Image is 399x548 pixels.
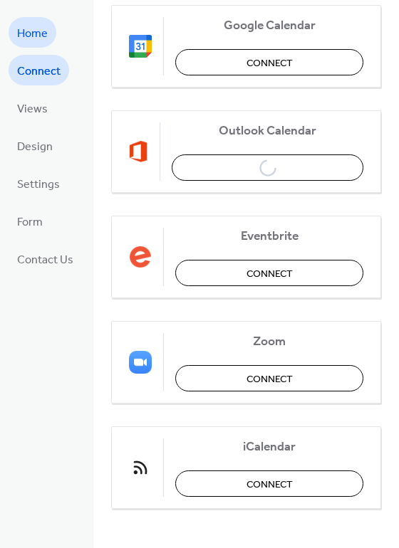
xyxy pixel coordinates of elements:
span: Form [17,211,43,233]
span: Connect [247,478,293,492]
span: Outlook Calendar [172,124,363,139]
a: Connect [9,55,69,85]
button: Connect [175,260,363,286]
a: Home [9,17,56,48]
a: Design [9,130,61,161]
span: Google Calendar [175,19,363,33]
span: Home [17,23,48,45]
span: Contact Us [17,249,73,271]
button: Connect [175,365,363,391]
a: Views [9,93,56,123]
img: zoom [129,351,152,374]
span: Connect [17,60,61,83]
a: Form [9,206,51,236]
span: iCalendar [175,440,363,455]
img: ical [129,456,152,479]
span: Zoom [175,334,363,349]
button: Connect [175,470,363,497]
span: Connect [247,372,293,387]
span: Connect [247,56,293,71]
span: Connect [247,267,293,282]
span: Settings [17,174,60,196]
span: Eventbrite [175,229,363,244]
button: Connect [175,49,363,75]
span: Design [17,136,53,158]
img: eventbrite [129,246,152,268]
a: Settings [9,168,68,199]
span: Views [17,98,48,120]
img: outlook [129,140,148,163]
img: google [129,35,152,58]
a: Contact Us [9,243,82,274]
